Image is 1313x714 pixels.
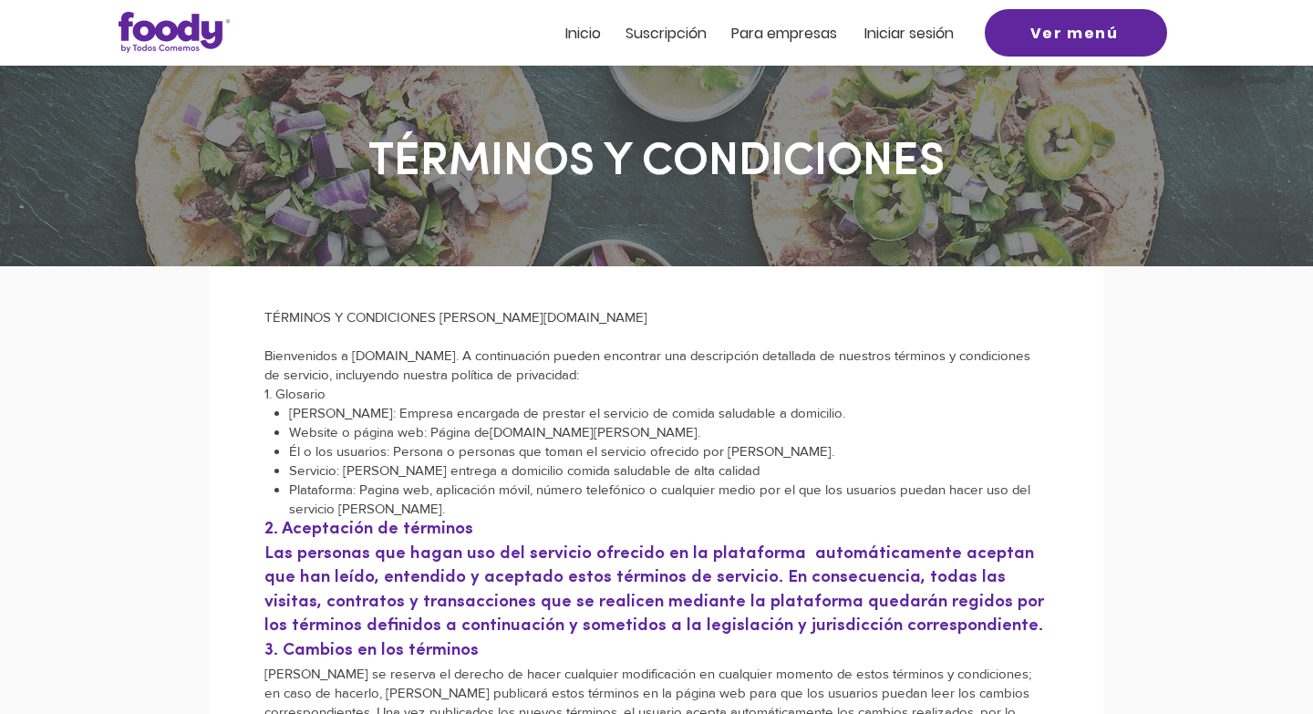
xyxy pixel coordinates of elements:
[864,26,954,41] a: Iniciar sesión
[264,518,1049,543] h4: 2. Aceptación de términos
[731,23,749,44] span: Pa
[368,140,945,186] span: TÉRMINOS Y CONDICIONES
[985,9,1167,57] a: Ver menú
[264,384,1049,403] p: 1. Glosario
[289,422,1049,441] p: Website o página web: Página de .
[490,424,698,440] a: [DOMAIN_NAME][PERSON_NAME]
[289,460,1049,480] p: Servicio: [PERSON_NAME] entrega a domicilio comida saludable de alta calidad
[264,307,1049,326] p: TÉRMINOS Y CONDICIONES [PERSON_NAME][DOMAIN_NAME]
[289,403,1049,422] p: [PERSON_NAME]: Empresa encargada de prestar el servicio de comida saludable a domicilio.
[1030,22,1119,45] span: Ver menú
[749,23,837,44] span: ra empresas
[625,26,707,41] a: Suscripción
[264,639,1049,664] h4: 3. Cambios en los términos
[565,26,601,41] a: Inicio
[625,23,707,44] span: Suscripción
[1207,608,1295,696] iframe: Messagebird Livechat Widget
[289,480,1049,518] p: Plataforma: Pagina web, aplicación móvil, número telefónico o cualquier medio por el que los usua...
[289,441,1049,460] p: Él o los usuarios: Persona o personas que toman el servicio ofrecido por [PERSON_NAME].
[264,346,1049,384] p: Bienvenidos a [DOMAIN_NAME]. A continuación pueden encontrar una descripción detallada de nuestro...
[731,26,837,41] a: Para empresas
[119,12,230,53] img: Logo_Foody V2.0.0 (3).png
[864,23,954,44] span: Iniciar sesión
[264,543,1049,639] h4: Las personas que hagan uso del servicio ofrecido en la plataforma automáticamente aceptan que han...
[565,23,601,44] span: Inicio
